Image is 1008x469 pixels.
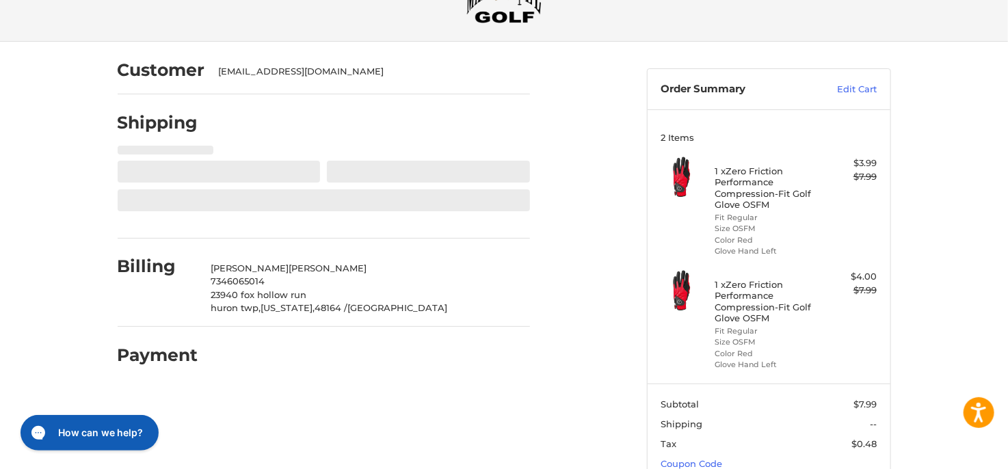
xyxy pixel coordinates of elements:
span: Subtotal [661,399,699,410]
h2: Billing [118,256,198,277]
span: [PERSON_NAME] [289,263,367,273]
li: Fit Regular [715,212,819,224]
li: Glove Hand Left [715,359,819,371]
h4: 1 x Zero Friction Performance Compression-Fit Golf Glove OSFM [715,279,819,323]
a: Coupon Code [661,458,722,469]
span: $7.99 [853,399,877,410]
li: Size OSFM [715,223,819,234]
li: Glove Hand Left [715,245,819,257]
div: [EMAIL_ADDRESS][DOMAIN_NAME] [218,65,516,79]
h4: 1 x Zero Friction Performance Compression-Fit Golf Glove OSFM [715,165,819,210]
h2: Payment [118,345,198,366]
span: Shipping [661,418,702,429]
span: 7346065014 [211,276,265,286]
h3: 2 Items [661,132,877,143]
h2: Customer [118,59,205,81]
div: $7.99 [823,170,877,184]
li: Color Red [715,234,819,246]
a: Edit Cart [808,83,877,96]
span: [GEOGRAPHIC_DATA] [347,302,447,313]
iframe: Gorgias live chat messenger [14,410,162,455]
span: 48164 / [315,302,347,313]
div: $7.99 [823,284,877,297]
h3: Order Summary [661,83,808,96]
span: huron twp, [211,302,261,313]
li: Color Red [715,348,819,360]
li: Fit Regular [715,325,819,337]
li: Size OSFM [715,336,819,348]
h2: Shipping [118,112,198,133]
span: 23940 fox hollow run [211,289,306,300]
iframe: Google Customer Reviews [895,432,1008,469]
div: $4.00 [823,270,877,284]
span: $0.48 [851,438,877,449]
span: [US_STATE], [261,302,315,313]
span: -- [870,418,877,429]
span: [PERSON_NAME] [211,263,289,273]
div: $3.99 [823,157,877,170]
span: Tax [661,438,676,449]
